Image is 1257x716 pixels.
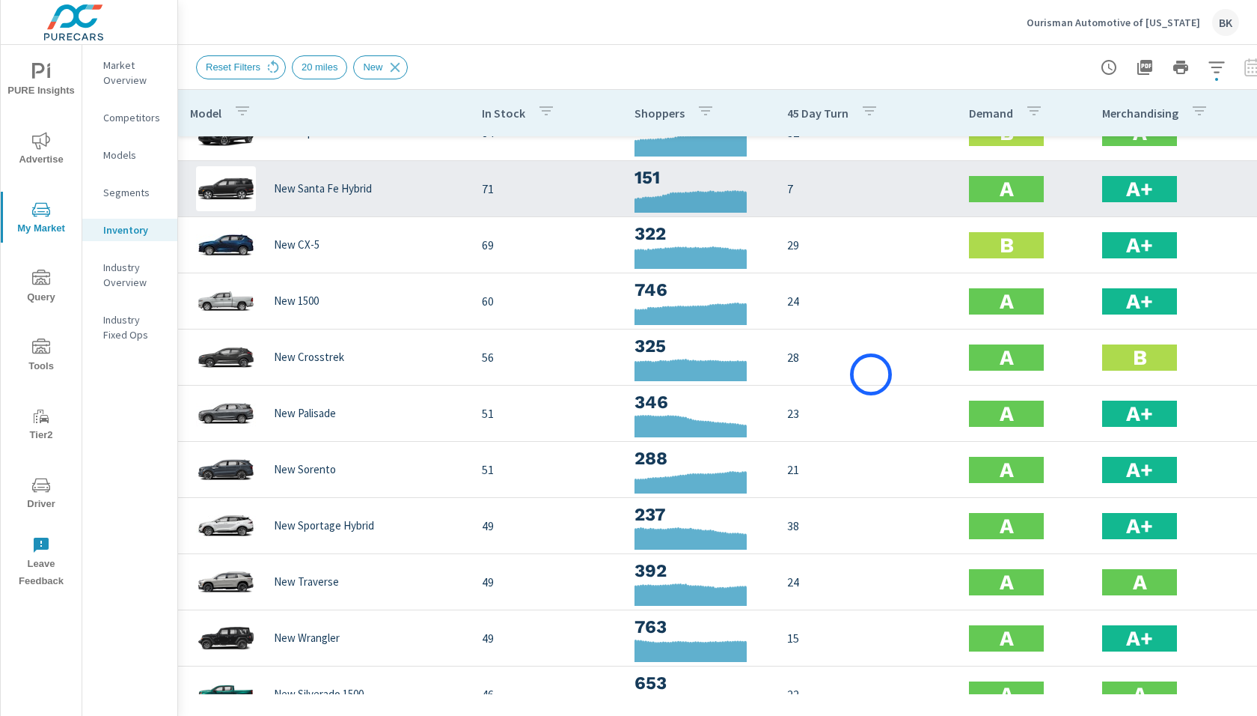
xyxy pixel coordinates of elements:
button: Print Report [1166,52,1196,82]
p: 38 [787,517,945,535]
p: 15 [787,629,945,647]
h2: A [1000,288,1014,315]
h2: A+ [1126,457,1153,483]
h2: A+ [1126,401,1153,427]
p: 51 [482,461,611,479]
span: Driver [5,476,77,513]
div: Models [82,144,177,166]
h2: A [1000,682,1014,708]
h2: A+ [1126,513,1153,539]
span: Reset Filters [197,61,269,73]
div: New [353,55,408,79]
h2: A [1000,569,1014,595]
p: Inventory [103,222,165,237]
span: My Market [5,201,77,237]
div: Reset Filters [196,55,286,79]
p: 49 [482,517,611,535]
img: glamour [196,447,256,492]
h3: 763 [634,614,763,640]
h2: A+ [1126,232,1153,258]
p: New Wrangler [274,631,340,645]
p: 21 [787,461,945,479]
p: Shoppers [634,106,685,121]
p: New Traverse [274,575,339,589]
img: glamour [196,279,256,324]
p: 28 [787,348,945,366]
h2: A+ [1126,176,1153,202]
p: Ourisman Automotive of [US_STATE] [1027,16,1200,29]
p: 45 Day Turn [787,106,848,121]
div: Segments [82,181,177,204]
h2: A [1000,345,1014,371]
h2: A [1000,401,1014,427]
div: nav menu [1,45,82,596]
h2: A+ [1126,288,1153,315]
h2: A [1133,682,1147,708]
p: Industry Overview [103,260,165,290]
img: glamour [196,391,256,436]
h3: 237 [634,502,763,527]
div: Inventory [82,219,177,241]
span: 20 miles [293,61,346,73]
p: 22 [787,685,945,703]
h2: B [1000,232,1014,258]
p: 69 [482,236,611,254]
h2: B [1133,345,1147,371]
p: In Stock [482,106,525,121]
p: New Crosstrek [274,351,344,364]
img: glamour [196,503,256,548]
p: New Palisade [274,407,336,420]
p: 46 [482,685,611,703]
img: glamour [196,559,256,604]
h3: 151 [634,165,763,190]
h3: 288 [634,446,763,471]
h2: A [1000,625,1014,652]
p: 60 [482,292,611,310]
p: New Santa Fe Hybrid [274,182,372,195]
p: 51 [482,404,611,422]
button: "Export Report to PDF" [1130,52,1160,82]
p: New Sportage Hybrid [274,519,374,533]
h3: 746 [634,277,763,303]
h2: A [1133,569,1147,595]
h2: A [1000,457,1014,483]
p: Merchandising [1102,106,1178,121]
span: Query [5,270,77,306]
p: New CX-5 [274,238,319,252]
img: glamour [196,166,256,211]
p: 56 [482,348,611,366]
h3: 322 [634,221,763,246]
p: Model [190,106,221,121]
h2: A+ [1126,625,1153,652]
span: PURE Insights [5,63,77,100]
img: glamour [196,616,256,661]
p: 49 [482,629,611,647]
h2: A [1000,176,1014,202]
div: BK [1212,9,1239,36]
h2: A [1000,513,1014,539]
p: New 1500 [274,294,319,308]
span: Advertise [5,132,77,169]
p: Demand [969,106,1013,121]
h3: 346 [634,389,763,415]
p: Segments [103,185,165,200]
h3: 392 [634,558,763,583]
span: New [354,61,391,73]
p: Models [103,148,165,163]
p: 24 [787,573,945,591]
p: 24 [787,292,945,310]
img: glamour [196,222,256,267]
h3: 653 [634,670,763,696]
div: Competitors [82,106,177,129]
p: 23 [787,404,945,422]
img: glamour [196,335,256,380]
p: New Sorento [274,463,336,476]
span: Leave Feedback [5,536,77,590]
div: Market Overview [82,54,177,91]
p: Market Overview [103,58,165,88]
p: Industry Fixed Ops [103,312,165,342]
p: 29 [787,236,945,254]
div: Industry Overview [82,256,177,294]
p: 49 [482,573,611,591]
div: Industry Fixed Ops [82,309,177,346]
